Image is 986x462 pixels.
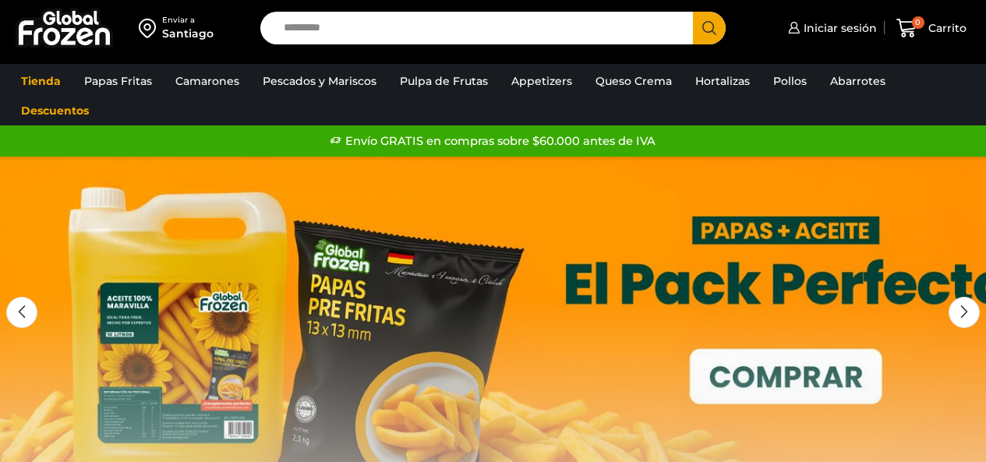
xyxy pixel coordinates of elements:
[168,66,247,96] a: Camarones
[162,26,214,41] div: Santiago
[687,66,758,96] a: Hortalizas
[693,12,726,44] button: Search button
[13,66,69,96] a: Tienda
[892,10,970,47] a: 0 Carrito
[588,66,680,96] a: Queso Crema
[255,66,384,96] a: Pescados y Mariscos
[765,66,815,96] a: Pollos
[139,15,162,41] img: address-field-icon.svg
[76,66,160,96] a: Papas Fritas
[13,96,97,125] a: Descuentos
[162,15,214,26] div: Enviar a
[924,20,967,36] span: Carrito
[504,66,580,96] a: Appetizers
[800,20,877,36] span: Iniciar sesión
[912,16,924,29] span: 0
[392,66,496,96] a: Pulpa de Frutas
[822,66,893,96] a: Abarrotes
[784,12,877,44] a: Iniciar sesión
